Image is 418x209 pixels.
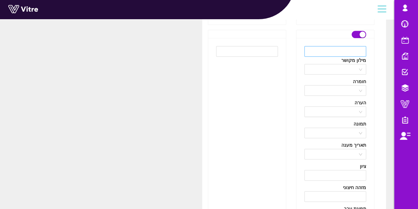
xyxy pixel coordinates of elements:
[343,184,366,191] div: מזהה חיצוני
[353,78,366,85] div: חומרה
[355,99,366,106] div: הערה
[341,57,366,64] div: מילון מקושר
[354,120,366,128] div: תמונה
[360,163,366,170] div: ציון
[341,141,366,149] div: תאריך מענה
